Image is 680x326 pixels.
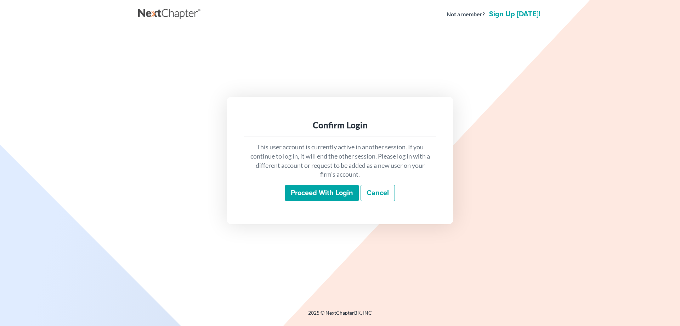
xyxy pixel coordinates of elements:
[249,143,431,179] p: This user account is currently active in another session. If you continue to log in, it will end ...
[361,185,395,201] a: Cancel
[138,309,542,322] div: 2025 © NextChapterBK, INC
[249,120,431,131] div: Confirm Login
[285,185,359,201] input: Proceed with login
[447,10,485,18] strong: Not a member?
[488,11,542,18] a: Sign up [DATE]!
